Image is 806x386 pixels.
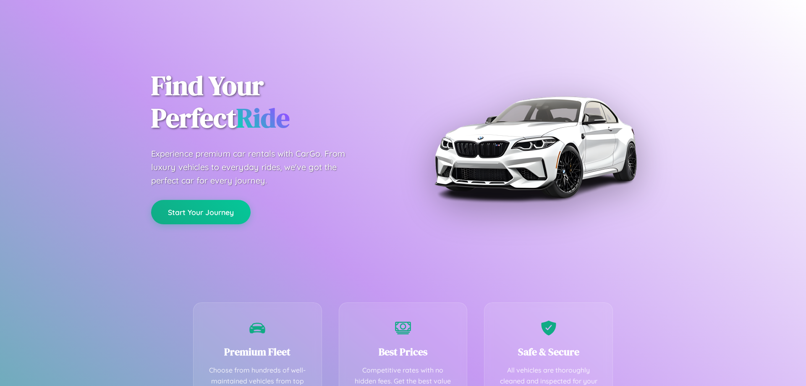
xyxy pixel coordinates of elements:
[352,345,455,359] h3: Best Prices
[430,42,640,252] img: Premium BMW car rental vehicle
[236,100,290,136] span: Ride
[497,345,600,359] h3: Safe & Secure
[206,345,309,359] h3: Premium Fleet
[151,147,361,187] p: Experience premium car rentals with CarGo. From luxury vehicles to everyday rides, we've got the ...
[151,200,251,224] button: Start Your Journey
[151,70,390,134] h1: Find Your Perfect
